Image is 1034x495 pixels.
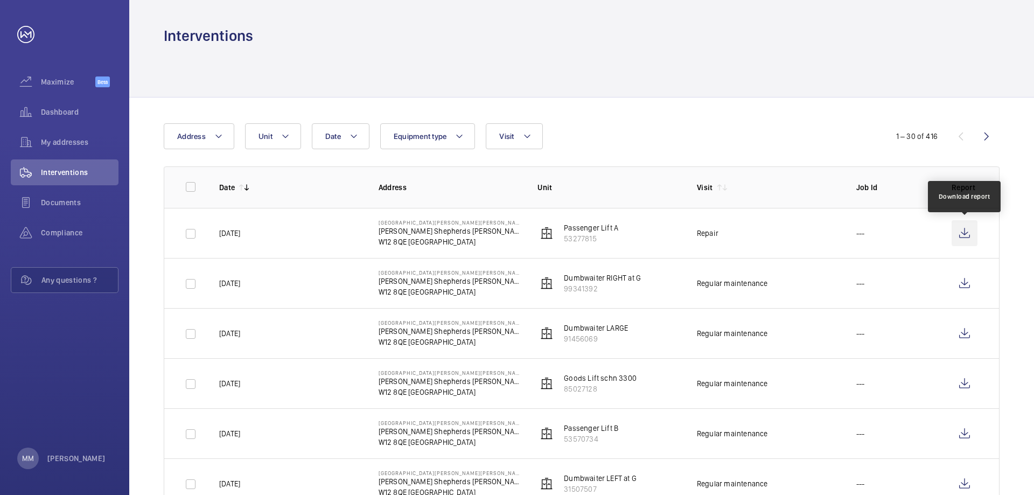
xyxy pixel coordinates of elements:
[564,473,637,484] p: Dumbwaiter LEFT at G
[379,226,521,236] p: [PERSON_NAME] Shepherds [PERSON_NAME],
[219,428,240,439] p: [DATE]
[379,437,521,448] p: W12 8QE [GEOGRAPHIC_DATA]
[697,328,767,339] div: Regular maintenance
[379,426,521,437] p: [PERSON_NAME] Shepherds [PERSON_NAME],
[564,484,637,494] p: 31507507
[164,123,234,149] button: Address
[41,137,118,148] span: My addresses
[697,378,767,389] div: Regular maintenance
[379,369,521,376] p: [GEOGRAPHIC_DATA][PERSON_NAME][PERSON_NAME]
[379,269,521,276] p: [GEOGRAPHIC_DATA][PERSON_NAME][PERSON_NAME]
[312,123,369,149] button: Date
[564,423,618,434] p: Passenger Lift B
[164,26,253,46] h1: Interventions
[379,387,521,398] p: W12 8QE [GEOGRAPHIC_DATA]
[41,227,118,238] span: Compliance
[564,373,637,384] p: Goods Lift schn 3300
[379,420,521,426] p: [GEOGRAPHIC_DATA][PERSON_NAME][PERSON_NAME]
[564,222,618,233] p: Passenger Lift A
[697,478,767,489] div: Regular maintenance
[219,328,240,339] p: [DATE]
[380,123,476,149] button: Equipment type
[697,182,713,193] p: Visit
[564,323,628,333] p: Dumbwaiter LARGE
[41,76,95,87] span: Maximize
[564,283,641,294] p: 99341392
[379,319,521,326] p: [GEOGRAPHIC_DATA][PERSON_NAME][PERSON_NAME]
[379,337,521,347] p: W12 8QE [GEOGRAPHIC_DATA]
[564,233,618,244] p: 53277815
[325,132,341,141] span: Date
[939,192,990,201] div: Download report
[379,470,521,476] p: [GEOGRAPHIC_DATA][PERSON_NAME][PERSON_NAME]
[540,327,553,340] img: elevator.svg
[219,228,240,239] p: [DATE]
[41,275,118,285] span: Any questions ?
[95,76,110,87] span: Beta
[564,384,637,394] p: 85027128
[47,453,106,464] p: [PERSON_NAME]
[177,132,206,141] span: Address
[379,182,521,193] p: Address
[219,278,240,289] p: [DATE]
[379,476,521,487] p: [PERSON_NAME] Shepherds [PERSON_NAME],
[564,333,628,344] p: 91456069
[856,478,865,489] p: ---
[379,376,521,387] p: [PERSON_NAME] Shepherds [PERSON_NAME],
[540,227,553,240] img: elevator.svg
[537,182,680,193] p: Unit
[499,132,514,141] span: Visit
[540,377,553,390] img: elevator.svg
[564,273,641,283] p: Dumbwaiter RIGHT at G
[258,132,273,141] span: Unit
[41,197,118,208] span: Documents
[379,326,521,337] p: [PERSON_NAME] Shepherds [PERSON_NAME],
[540,277,553,290] img: elevator.svg
[540,427,553,440] img: elevator.svg
[896,131,938,142] div: 1 – 30 of 416
[856,378,865,389] p: ---
[22,453,34,464] p: MM
[219,378,240,389] p: [DATE]
[856,228,865,239] p: ---
[41,107,118,117] span: Dashboard
[379,236,521,247] p: W12 8QE [GEOGRAPHIC_DATA]
[394,132,447,141] span: Equipment type
[486,123,542,149] button: Visit
[379,287,521,297] p: W12 8QE [GEOGRAPHIC_DATA]
[697,428,767,439] div: Regular maintenance
[379,219,521,226] p: [GEOGRAPHIC_DATA][PERSON_NAME][PERSON_NAME]
[379,276,521,287] p: [PERSON_NAME] Shepherds [PERSON_NAME],
[219,478,240,489] p: [DATE]
[564,434,618,444] p: 53570734
[697,278,767,289] div: Regular maintenance
[856,428,865,439] p: ---
[697,228,718,239] div: Repair
[856,328,865,339] p: ---
[856,278,865,289] p: ---
[41,167,118,178] span: Interventions
[245,123,301,149] button: Unit
[540,477,553,490] img: elevator.svg
[219,182,235,193] p: Date
[856,182,934,193] p: Job Id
